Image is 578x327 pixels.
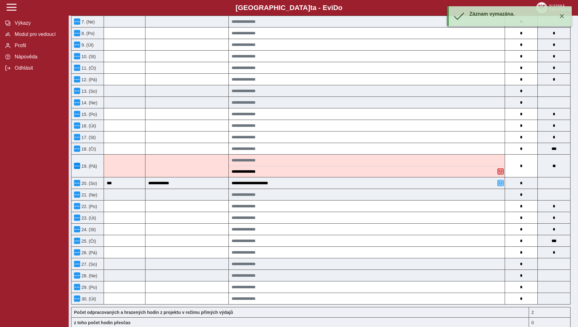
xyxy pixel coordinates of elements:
span: 21. (Ne) [80,192,97,197]
button: Menu [74,226,80,232]
span: Výkazy [13,20,63,26]
span: D [333,4,338,12]
div: 2 [529,307,571,317]
span: Nápověda [13,54,63,60]
span: 24. (St) [80,227,96,232]
button: Menu [74,261,80,267]
span: 25. (Čt) [80,239,96,244]
button: Menu [74,203,80,209]
span: 11. (Čt) [80,66,96,71]
button: Menu [74,249,80,255]
button: Menu [74,18,80,25]
span: 18. (Čt) [80,146,96,151]
span: Profil [13,43,63,48]
button: Menu [74,146,80,152]
button: Menu [74,122,80,129]
span: 7. (Ne) [80,19,95,24]
button: Menu [74,134,80,140]
span: Záznam vymazána. [469,11,515,17]
button: Menu [74,272,80,279]
span: 10. (St) [80,54,96,59]
b: [GEOGRAPHIC_DATA] a - Evi [19,4,559,12]
button: Menu [74,76,80,82]
button: Přidat poznámku [497,180,504,186]
span: 14. (Ne) [80,100,97,105]
button: Odstranit poznámku [497,168,504,175]
span: 23. (Út) [80,216,96,220]
span: 20. (So) [80,181,97,186]
button: Menu [74,238,80,244]
button: Menu [74,65,80,71]
span: 12. (Pá) [80,77,97,82]
span: 30. (Út) [80,296,96,301]
button: Menu [74,30,80,36]
span: 19. (Pá) [80,164,97,169]
button: Menu [74,88,80,94]
button: Menu [74,111,80,117]
span: 22. (Po) [80,204,97,209]
span: o [338,4,343,12]
span: 16. (Út) [80,123,96,128]
span: 28. (Ne) [80,273,97,278]
span: 29. (Po) [80,285,97,290]
span: 27. (So) [80,262,97,267]
b: z toho počet hodin přesčas [74,320,130,325]
button: Menu [74,163,80,169]
button: Menu [74,53,80,59]
button: Menu [74,284,80,290]
span: 9. (Út) [80,42,94,47]
b: Počet odpracovaných a hrazených hodin z projektu v režimu přímých výdajů [74,310,233,315]
span: 13. (So) [80,89,97,94]
span: Modul pro vedoucí [13,32,63,37]
span: 26. (Pá) [80,250,97,255]
span: t [310,4,312,12]
span: 8. (Po) [80,31,95,36]
button: Menu [74,295,80,302]
button: Menu [74,180,80,186]
span: 17. (St) [80,135,96,140]
span: 15. (Po) [80,112,97,117]
span: Odhlásit [13,65,63,71]
button: Menu [74,99,80,106]
button: Menu [74,42,80,48]
button: Menu [74,191,80,198]
button: Menu [74,215,80,221]
img: logo_web_su.png [536,2,571,13]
